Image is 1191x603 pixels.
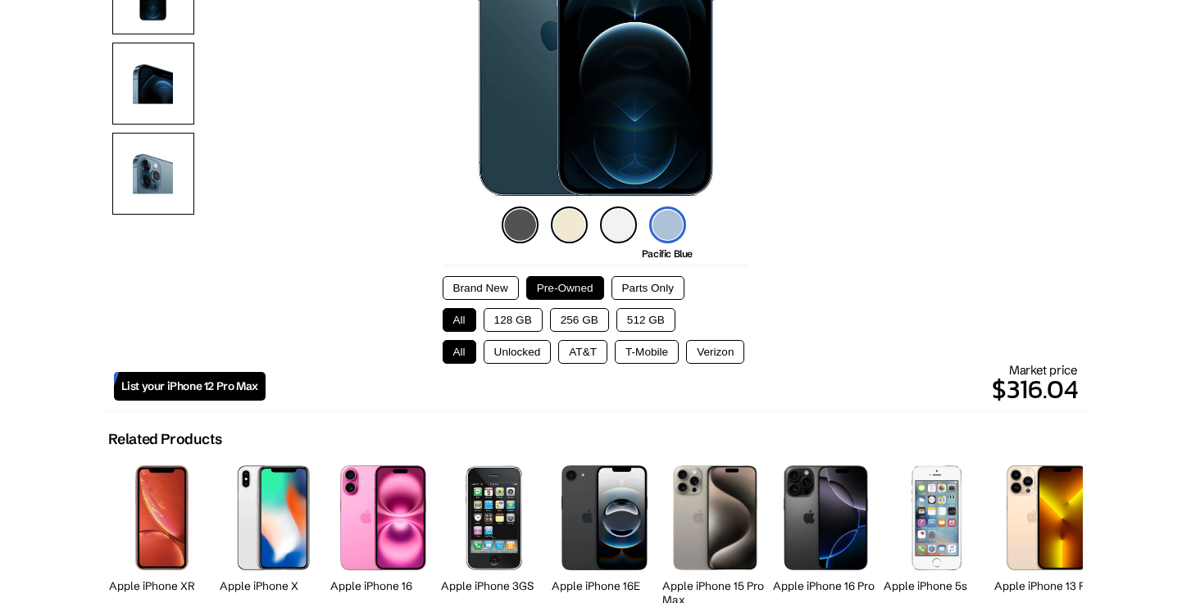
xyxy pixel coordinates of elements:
h2: Apple iPhone 3GS [441,579,548,593]
p: $316.04 [266,370,1078,409]
button: AT&T [558,340,607,364]
img: iPhone 16 Pro [784,465,868,569]
button: Parts Only [611,276,684,300]
h2: Apple iPhone X [220,579,326,593]
h2: Apple iPhone 13 Pro [994,579,1101,593]
img: iPhone 13 Pro [1007,465,1089,569]
img: graphite-icon [502,206,539,243]
img: iPhone 16 [340,465,425,569]
button: Pre-Owned [526,276,604,300]
span: Pacific Blue [642,247,693,260]
button: All [443,308,476,332]
img: iPhone 15 Pro Max [673,465,757,570]
img: iPhone X [234,465,311,569]
img: pacific-blue-icon [649,206,686,243]
div: Market price [266,362,1078,409]
h2: Apple iPhone 16 [330,579,437,593]
h2: Apple iPhone 5s [884,579,990,593]
button: 128 GB [484,308,543,332]
img: gold-icon [551,206,588,243]
button: Verizon [686,340,744,364]
h2: Related Products [108,430,222,448]
button: All [443,340,476,364]
img: silver-icon [600,206,637,243]
img: iPhone XR [135,465,189,569]
h2: Apple iPhone 16 Pro [773,579,880,593]
span: List your iPhone 12 Pro Max [121,379,258,393]
button: 256 GB [550,308,609,332]
button: Unlocked [484,340,552,364]
img: iPhone 5s [911,465,961,569]
a: List your iPhone 12 Pro Max [114,372,266,401]
img: Camera [112,133,194,215]
img: Side [112,43,194,125]
h2: Apple iPhone XR [109,579,216,593]
button: Brand New [443,276,519,300]
button: 512 GB [616,308,675,332]
img: iPhone 16E [561,465,648,569]
button: T-Mobile [615,340,679,364]
img: iPhone 3GS [466,465,522,569]
h2: Apple iPhone 16E [552,579,658,593]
